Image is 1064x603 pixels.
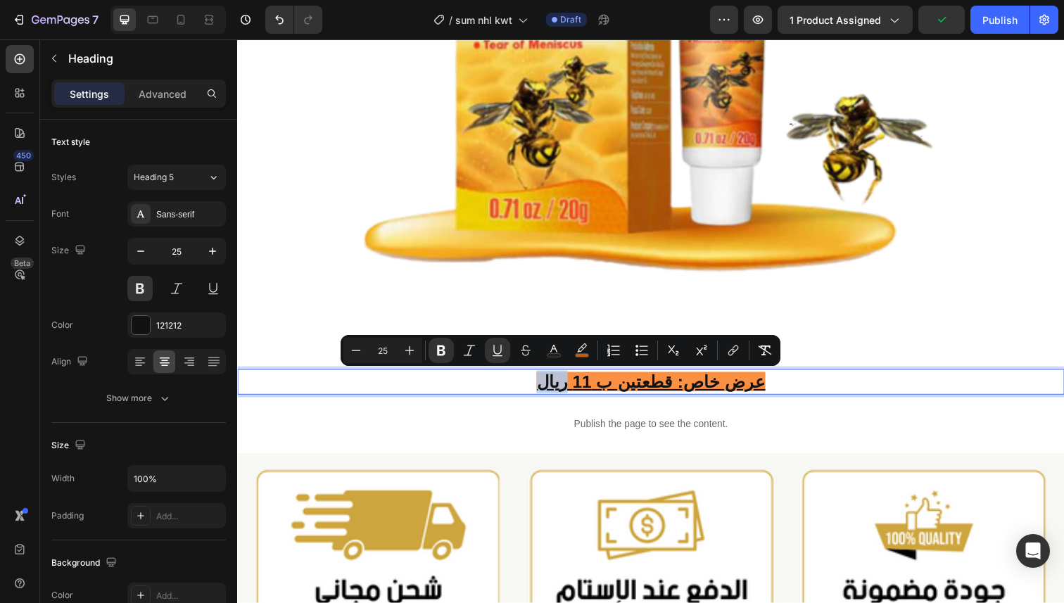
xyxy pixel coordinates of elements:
div: Sans-serif [156,208,222,221]
div: Add... [156,590,222,602]
div: 121212 [156,319,222,332]
span: sum nhl kwt [455,13,512,27]
div: Beta [11,258,34,269]
span: Draft [560,13,581,26]
div: 450 [13,150,34,161]
iframe: Design area [237,39,1064,603]
div: Color [51,589,73,602]
span: / [449,13,452,27]
p: 7 [92,11,99,28]
div: Publish [982,13,1018,27]
div: Text style [51,136,90,148]
div: Add... [156,510,222,523]
div: Editor contextual toolbar [341,335,780,366]
div: Show more [106,391,172,405]
p: Heading [68,50,220,67]
p: Settings [70,87,109,101]
span: Heading 5 [134,171,174,184]
div: Background [51,554,120,573]
div: Styles [51,171,76,184]
div: Width [51,472,75,485]
button: Show more [51,386,226,411]
div: Color [51,319,73,331]
u: عرض خاص: قطعتين ب 11 ريال [305,340,539,360]
div: Size [51,241,89,260]
button: Heading 5 [127,165,226,190]
div: Padding [51,509,84,522]
div: Font [51,208,69,220]
input: Auto [128,466,225,491]
div: Align [51,353,91,372]
div: Open Intercom Messenger [1016,534,1050,568]
p: Advanced [139,87,186,101]
span: 1 product assigned [790,13,881,27]
div: Undo/Redo [265,6,322,34]
button: 1 product assigned [778,6,913,34]
div: Size [51,436,89,455]
button: Publish [970,6,1030,34]
button: 7 [6,6,105,34]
